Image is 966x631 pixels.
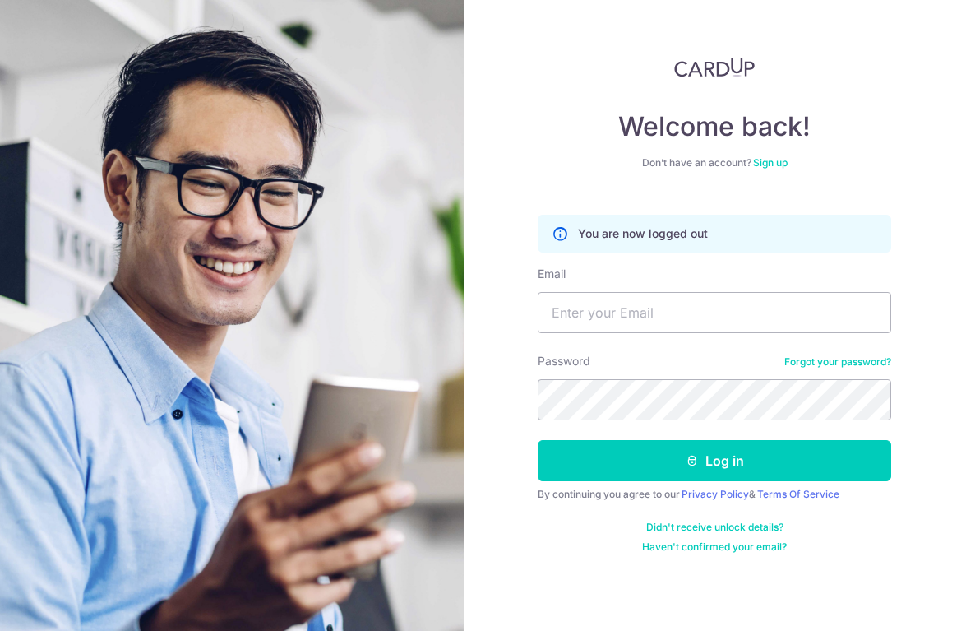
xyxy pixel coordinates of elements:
[646,521,783,534] a: Didn't receive unlock details?
[674,58,755,77] img: CardUp Logo
[642,541,787,554] a: Haven't confirmed your email?
[784,355,891,369] a: Forgot your password?
[757,488,839,500] a: Terms Of Service
[753,156,788,169] a: Sign up
[538,488,891,501] div: By continuing you agree to our &
[682,488,749,500] a: Privacy Policy
[538,440,891,481] button: Log in
[538,292,891,333] input: Enter your Email
[578,225,708,242] p: You are now logged out
[538,156,891,169] div: Don’t have an account?
[538,353,590,369] label: Password
[538,110,891,143] h4: Welcome back!
[538,266,566,282] label: Email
